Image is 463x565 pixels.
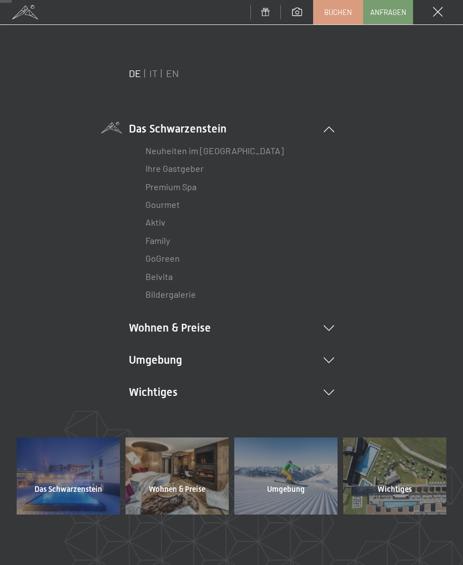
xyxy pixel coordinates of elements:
a: Buchen [314,1,363,24]
a: Wichtiges Wellnesshotel Südtirol SCHWARZENSTEIN - Wellnessurlaub in den Alpen, Wandern und Wellness [340,437,449,515]
a: Wohnen & Preise Wellnesshotel Südtirol SCHWARZENSTEIN - Wellnessurlaub in den Alpen, Wandern und ... [123,437,231,515]
span: Buchen [324,7,352,17]
a: GoGreen [145,253,180,263]
a: Family [145,235,170,246]
a: Bildergalerie [145,289,196,299]
a: Umgebung Wellnesshotel Südtirol SCHWARZENSTEIN - Wellnessurlaub in den Alpen, Wandern und Wellness [231,437,340,515]
a: Ihre Gastgeber [145,163,204,174]
a: DE [129,67,141,79]
a: Premium Spa [145,181,197,192]
a: Neuheiten im [GEOGRAPHIC_DATA] [145,145,284,156]
a: Belvita [145,271,173,282]
span: Wichtiges [378,484,412,495]
span: Umgebung [267,484,305,495]
a: EN [166,67,179,79]
a: Anfragen [364,1,412,24]
a: Gourmet [145,199,180,210]
a: IT [149,67,158,79]
span: Wohnen & Preise [149,484,205,495]
a: Das Schwarzenstein Wellnesshotel Südtirol SCHWARZENSTEIN - Wellnessurlaub in den Alpen, Wandern u... [14,437,123,515]
span: Anfragen [370,7,406,17]
span: Das Schwarzenstein [34,484,102,495]
a: Aktiv [145,217,165,227]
